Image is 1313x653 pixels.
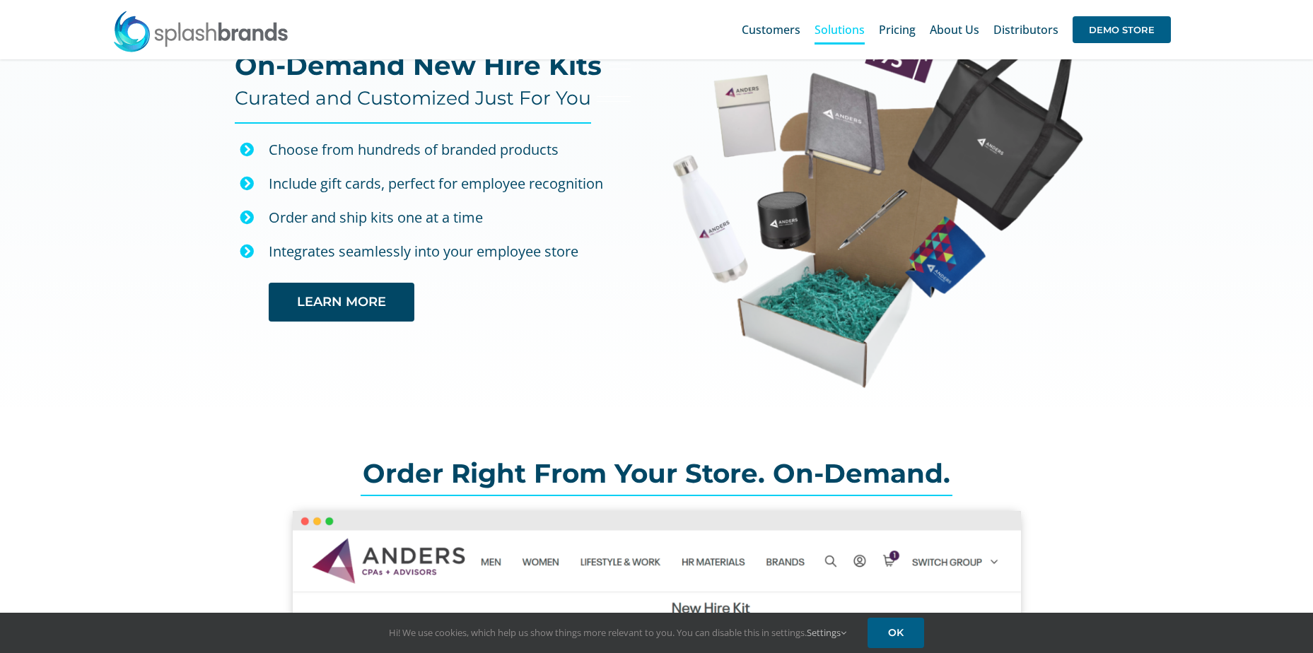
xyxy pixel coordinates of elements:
[269,138,631,162] div: Choose from hundreds of branded products
[879,24,916,35] span: Pricing
[815,24,865,35] span: Solutions
[879,7,916,52] a: Pricing
[269,172,631,196] div: Include gift cards, perfect for employee recognition
[1073,16,1171,43] span: DEMO STORE
[868,618,924,648] a: OK
[235,52,602,80] h2: On-Demand New Hire Kits
[742,24,800,35] span: Customers
[742,7,800,52] a: Customers
[269,206,631,230] p: Order and ship kits one at a time
[993,7,1058,52] a: Distributors
[672,15,1083,389] img: Anders New Hire Kit Web Image-01
[269,240,631,264] p: Integrates seamlessly into your employee store
[742,7,1171,52] nav: Main Menu Sticky
[389,626,846,639] span: Hi! We use cookies, which help us show things more relevant to you. You can disable this in setti...
[363,457,950,489] span: Order Right From Your Store. On-Demand.
[930,24,979,35] span: About Us
[235,87,591,110] h4: Curated and Customized Just For You
[112,10,289,52] img: SplashBrands.com Logo
[1073,7,1171,52] a: DEMO STORE
[297,295,386,310] span: LEARN MORE
[993,24,1058,35] span: Distributors
[807,626,846,639] a: Settings
[269,283,414,322] a: LEARN MORE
